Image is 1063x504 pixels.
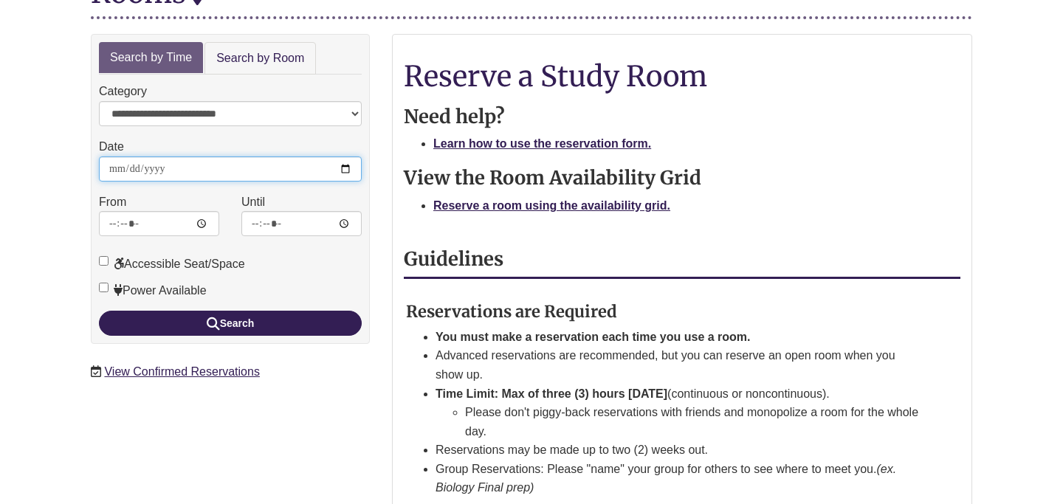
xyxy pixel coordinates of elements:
[204,42,316,75] a: Search by Room
[104,365,259,378] a: View Confirmed Reservations
[99,311,362,336] button: Search
[465,403,925,441] li: Please don't piggy-back reservations with friends and monopolize a room for the whole day.
[99,82,147,101] label: Category
[99,137,124,156] label: Date
[99,256,109,266] input: Accessible Seat/Space
[99,281,207,300] label: Power Available
[241,193,265,212] label: Until
[433,199,670,212] a: Reserve a room using the availability grid.
[406,301,617,322] strong: Reservations are Required
[436,441,925,460] li: Reservations may be made up to two (2) weeks out.
[433,137,651,150] a: Learn how to use the reservation form.
[436,387,667,400] strong: Time Limit: Max of three (3) hours [DATE]
[436,460,925,497] li: Group Reservations: Please "name" your group for others to see where to meet you.
[436,331,751,343] strong: You must make a reservation each time you use a room.
[404,105,505,128] strong: Need help?
[99,283,109,292] input: Power Available
[99,42,203,74] a: Search by Time
[436,384,925,441] li: (continuous or noncontinuous).
[404,166,701,190] strong: View the Room Availability Grid
[404,247,503,271] strong: Guidelines
[99,193,126,212] label: From
[404,61,960,92] h1: Reserve a Study Room
[436,346,925,384] li: Advanced reservations are recommended, but you can reserve an open room when you show up.
[99,255,245,274] label: Accessible Seat/Space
